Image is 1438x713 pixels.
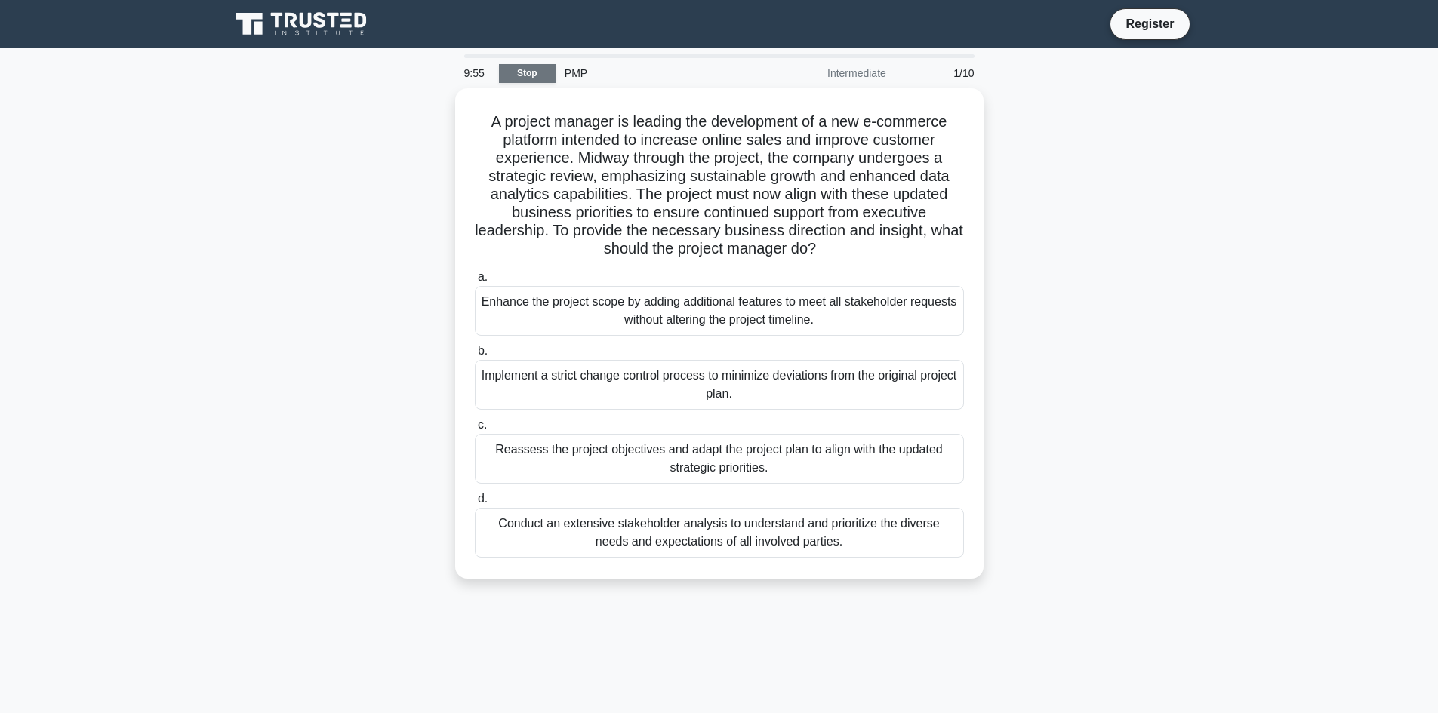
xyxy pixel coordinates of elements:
[478,270,488,283] span: a.
[478,344,488,357] span: b.
[475,508,964,558] div: Conduct an extensive stakeholder analysis to understand and prioritize the diverse needs and expe...
[455,58,499,88] div: 9:55
[475,360,964,410] div: Implement a strict change control process to minimize deviations from the original project plan.
[763,58,895,88] div: Intermediate
[1116,14,1183,33] a: Register
[556,58,763,88] div: PMP
[475,286,964,336] div: Enhance the project scope by adding additional features to meet all stakeholder requests without ...
[475,434,964,484] div: Reassess the project objectives and adapt the project plan to align with the updated strategic pr...
[478,418,487,431] span: c.
[473,112,965,259] h5: A project manager is leading the development of a new e-commerce platform intended to increase on...
[895,58,984,88] div: 1/10
[499,64,556,83] a: Stop
[478,492,488,505] span: d.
